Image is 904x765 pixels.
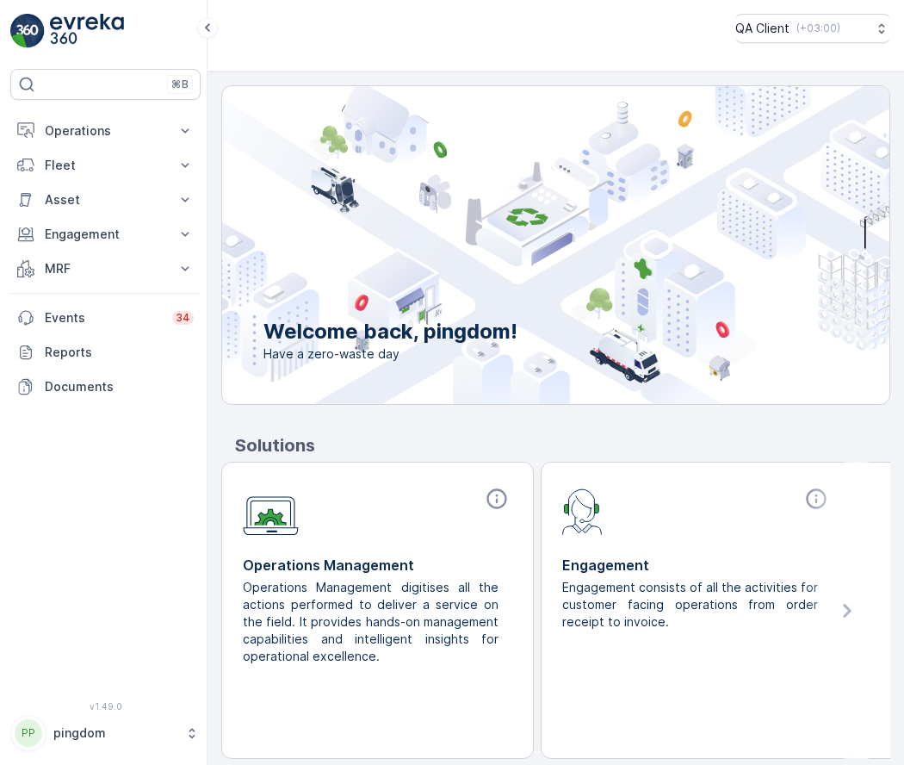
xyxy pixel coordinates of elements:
[10,370,201,404] a: Documents
[15,719,42,747] div: PP
[10,335,201,370] a: Reports
[50,14,124,48] img: logo_light-DOdMpM7g.png
[796,22,840,35] p: ( +03:00 )
[10,14,45,48] img: logo
[45,344,194,361] p: Reports
[243,555,512,575] p: Operations Management
[171,78,189,91] p: ⌘B
[10,114,201,148] button: Operations
[45,191,166,208] p: Asset
[562,555,832,575] p: Engagement
[10,217,201,252] button: Engagement
[10,301,201,335] a: Events34
[10,701,201,712] span: v 1.49.0
[145,86,889,404] img: city illustration
[243,579,498,665] p: Operations Management digitises all the actions performed to deliver a service on the field. It p...
[10,252,201,286] button: MRF
[45,157,166,174] p: Fleet
[235,432,890,458] p: Solutions
[263,345,517,363] span: Have a zero-waste day
[10,715,201,751] button: PPpingdom
[45,309,162,327] p: Events
[45,378,194,395] p: Documents
[45,226,166,243] p: Engagement
[53,725,176,742] p: pingdom
[562,487,603,535] img: module-icon
[176,311,190,325] p: 34
[735,14,890,43] button: QA Client(+03:00)
[263,318,517,345] p: Welcome back, pingdom!
[10,148,201,183] button: Fleet
[243,487,299,536] img: module-icon
[735,20,789,37] p: QA Client
[45,260,166,277] p: MRF
[45,122,166,140] p: Operations
[10,183,201,217] button: Asset
[562,579,818,631] p: Engagement consists of all the activities for customer facing operations from order receipt to in...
